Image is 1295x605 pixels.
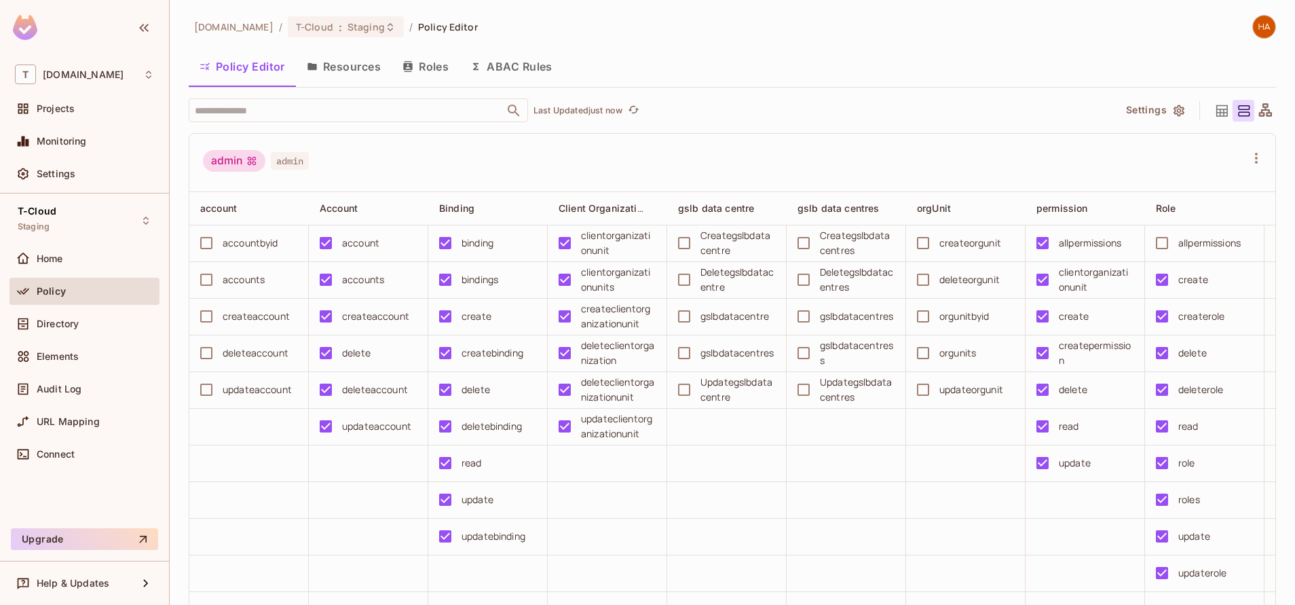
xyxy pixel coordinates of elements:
span: gslb data centres [797,202,880,214]
img: harani.arumalla1@t-mobile.com [1253,16,1275,38]
span: Role [1156,202,1176,214]
div: create [1178,272,1208,287]
div: createaccount [223,309,290,324]
div: gslbdatacentre [700,309,769,324]
div: clientorganizationunits [581,265,656,295]
span: Workspace: t-mobile.com [43,69,124,80]
span: URL Mapping [37,416,100,427]
div: createclientorganizationunit [581,301,656,331]
span: Policy Editor [418,20,478,33]
button: Settings [1121,100,1188,122]
div: clientorganizationunit [1059,265,1133,295]
div: updateorgunit [939,382,1003,397]
div: delete [342,346,371,361]
div: Deletegslbdatacentre [700,265,775,295]
div: updateclientorganizationunit [581,411,656,441]
div: Creategslbdatacentre [700,228,775,258]
div: create [1059,309,1089,324]
span: Monitoring [37,136,87,147]
div: orgunitbyid [939,309,990,324]
div: createrole [1178,309,1225,324]
div: createbinding [462,346,523,361]
div: Deletegslbdatacentres [820,265,895,295]
span: T-Cloud [296,20,333,33]
span: account [200,202,237,214]
div: delete [462,382,490,397]
div: accountbyid [223,236,278,251]
span: the active workspace [194,20,274,33]
span: T [15,65,36,84]
div: accounts [342,272,384,287]
div: binding [462,236,493,251]
div: update [462,492,493,507]
div: create [462,309,491,324]
div: updaterole [1178,566,1227,581]
li: / [409,20,413,33]
div: delete [1059,382,1087,397]
span: Account [320,202,358,214]
span: permission [1036,202,1088,214]
div: orgunits [939,346,976,361]
button: Upgrade [11,528,158,550]
div: admin [203,150,265,172]
span: Staging [18,221,50,232]
div: createaccount [342,309,409,324]
button: ABAC Rules [459,50,563,84]
span: : [338,22,343,33]
button: Roles [392,50,459,84]
span: refresh [628,104,639,117]
div: accounts [223,272,265,287]
span: Policy [37,286,66,297]
div: deleteaccount [342,382,408,397]
span: T-Cloud [18,206,56,217]
div: allpermissions [1178,236,1241,251]
div: read [462,456,482,471]
span: Click to refresh data [622,103,641,119]
div: updatebinding [462,529,525,544]
div: clientorganizationunit [581,228,656,258]
div: update [1178,529,1210,544]
span: Client Organization Unit [559,202,670,215]
div: deletebinding [462,419,522,434]
div: read [1059,419,1079,434]
div: role [1178,456,1195,471]
span: Settings [37,168,75,179]
span: Binding [439,202,474,214]
img: SReyMgAAAABJRU5ErkJggg== [13,15,37,40]
button: Open [504,101,523,120]
div: createpermission [1059,338,1133,368]
button: refresh [625,103,641,119]
div: roles [1178,492,1200,507]
div: updateaccount [342,419,411,434]
div: Updategslbdatacentre [700,375,775,405]
div: updateaccount [223,382,292,397]
div: account [342,236,379,251]
div: gslbdatacentres [700,346,774,361]
span: admin [271,152,309,170]
span: Elements [37,351,79,362]
p: Last Updated just now [533,105,622,116]
div: gslbdatacentres [820,309,893,324]
span: Connect [37,449,75,460]
div: bindings [462,272,498,287]
span: gslb data centre [678,202,754,214]
div: allpermissions [1059,236,1121,251]
div: deleteclientorganization [581,338,656,368]
button: Resources [296,50,392,84]
div: deleteclientorganizationunit [581,375,656,405]
div: gslbdatacentress [820,338,895,368]
span: Help & Updates [37,578,109,589]
div: deleteaccount [223,346,288,361]
span: Staging [348,20,385,33]
div: deleteorgunit [939,272,1000,287]
span: Directory [37,318,79,329]
div: Creategslbdatacentres [820,228,895,258]
span: Projects [37,103,75,114]
div: update [1059,456,1091,471]
button: Policy Editor [189,50,296,84]
div: deleterole [1178,382,1224,397]
div: createorgunit [939,236,1001,251]
div: read [1178,419,1199,434]
span: Audit Log [37,384,81,395]
span: orgUnit [917,202,951,214]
